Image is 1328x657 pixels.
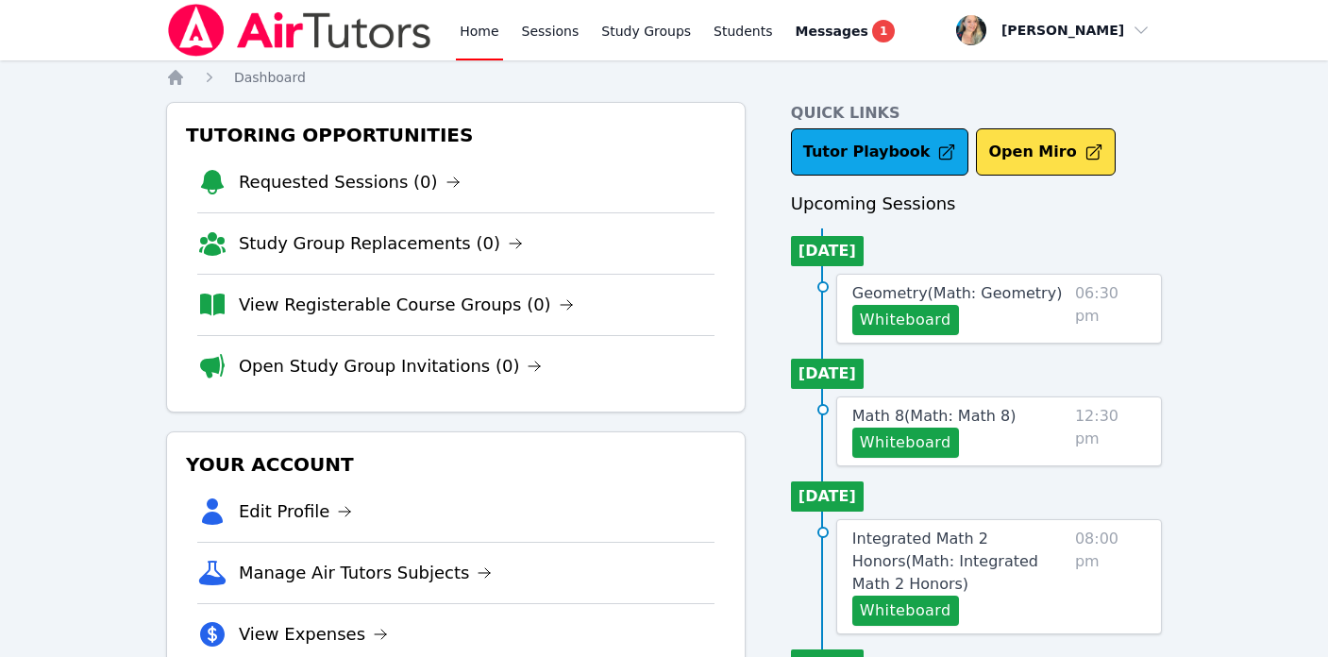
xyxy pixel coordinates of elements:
span: Geometry ( Math: Geometry ) [852,284,1063,302]
h3: Upcoming Sessions [791,191,1162,217]
nav: Breadcrumb [166,68,1162,87]
span: Dashboard [234,70,306,85]
button: Whiteboard [852,596,959,626]
a: Study Group Replacements (0) [239,230,523,257]
a: View Expenses [239,621,388,648]
img: Air Tutors [166,4,433,57]
span: Messages [796,22,868,41]
a: Edit Profile [239,498,353,525]
a: Manage Air Tutors Subjects [239,560,493,586]
a: Tutor Playbook [791,128,969,176]
span: Math 8 ( Math: Math 8 ) [852,407,1017,425]
button: Whiteboard [852,428,959,458]
li: [DATE] [791,481,864,512]
span: 08:00 pm [1075,528,1146,626]
span: 06:30 pm [1075,282,1146,335]
a: Requested Sessions (0) [239,169,461,195]
a: Integrated Math 2 Honors(Math: Integrated Math 2 Honors) [852,528,1067,596]
a: View Registerable Course Groups (0) [239,292,574,318]
h4: Quick Links [791,102,1162,125]
h3: Your Account [182,447,730,481]
li: [DATE] [791,359,864,389]
button: Whiteboard [852,305,959,335]
a: Math 8(Math: Math 8) [852,405,1017,428]
button: Open Miro [976,128,1115,176]
a: Geometry(Math: Geometry) [852,282,1063,305]
span: 12:30 pm [1075,405,1146,458]
a: Open Study Group Invitations (0) [239,353,543,379]
span: Integrated Math 2 Honors ( Math: Integrated Math 2 Honors ) [852,530,1038,593]
span: 1 [872,20,895,42]
li: [DATE] [791,236,864,266]
h3: Tutoring Opportunities [182,118,730,152]
a: Dashboard [234,68,306,87]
